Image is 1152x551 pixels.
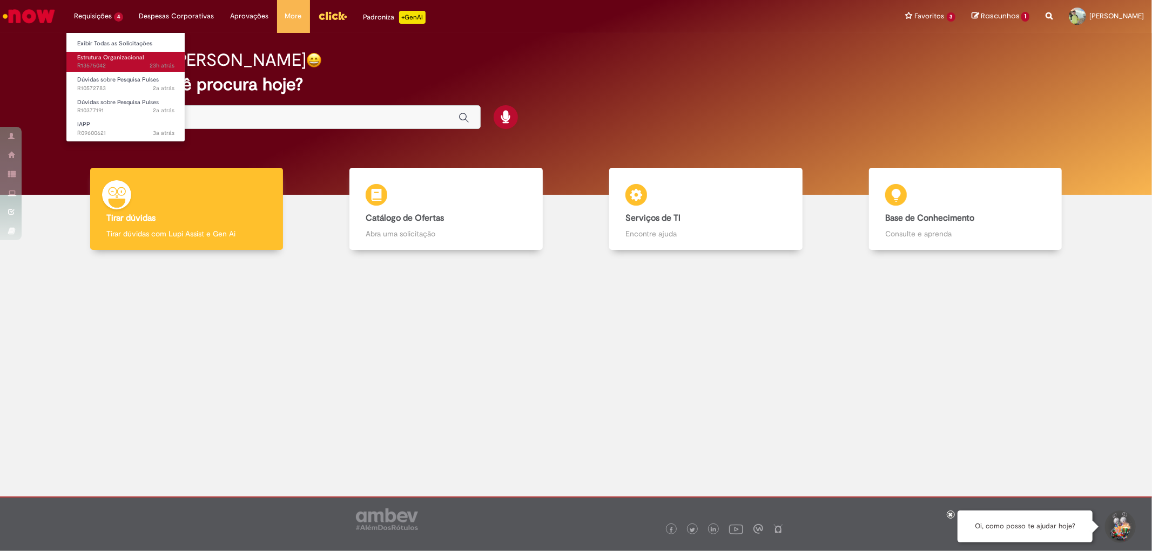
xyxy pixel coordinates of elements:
button: Iniciar Conversa de Suporte [1103,511,1136,543]
div: Padroniza [363,11,426,24]
span: [PERSON_NAME] [1089,11,1144,21]
span: Dúvidas sobre Pesquisa Pulses [77,98,159,106]
a: Tirar dúvidas Tirar dúvidas com Lupi Assist e Gen Ai [57,168,316,250]
span: 3 [947,12,956,22]
b: Tirar dúvidas [106,213,156,223]
img: ServiceNow [1,5,57,27]
img: logo_footer_linkedin.png [711,527,716,533]
img: logo_footer_ambev_rotulo_gray.png [356,508,418,530]
a: Serviços de TI Encontre ajuda [576,168,836,250]
a: Aberto R13575042 : Estrutura Organizacional [66,52,185,72]
img: logo_footer_youtube.png [729,522,743,536]
a: Aberto R10377191 : Dúvidas sobre Pesquisa Pulses [66,97,185,117]
time: 04/09/2023 10:56:16 [153,106,174,114]
span: Aprovações [231,11,269,22]
p: Tirar dúvidas com Lupi Assist e Gen Ai [106,228,267,239]
span: 4 [114,12,123,22]
a: Base de Conhecimento Consulte e aprenda [836,168,1095,250]
b: Base de Conhecimento [885,213,974,223]
ul: Requisições [66,32,185,142]
time: 16/10/2023 11:27:00 [153,84,174,92]
span: 1 [1021,12,1029,22]
span: Requisições [74,11,112,22]
b: Serviços de TI [625,213,681,223]
span: Favoritos [915,11,945,22]
span: R10572783 [77,84,174,93]
span: 2a atrás [153,106,174,114]
span: Despesas Corporativas [139,11,214,22]
p: Abra uma solicitação [366,228,526,239]
img: logo_footer_workplace.png [753,524,763,534]
a: Aberto R10572783 : Dúvidas sobre Pesquisa Pulses [66,74,185,94]
b: Catálogo de Ofertas [366,213,444,223]
a: Rascunhos [972,11,1029,22]
img: happy-face.png [306,52,322,68]
span: R09600621 [77,129,174,138]
span: 23h atrás [150,62,174,70]
img: logo_footer_naosei.png [773,524,783,534]
span: 2a atrás [153,84,174,92]
span: More [285,11,302,22]
span: Estrutura Organizacional [77,53,144,62]
a: Exibir Todas as Solicitações [66,38,185,50]
p: Consulte e aprenda [885,228,1046,239]
span: IAPP [77,120,90,128]
img: logo_footer_twitter.png [690,527,695,533]
span: 3a atrás [153,129,174,137]
img: click_logo_yellow_360x200.png [318,8,347,24]
a: Aberto R09600621 : IAPP [66,119,185,139]
span: Dúvidas sobre Pesquisa Pulses [77,76,159,84]
span: R13575042 [77,62,174,70]
time: 29/09/2025 08:48:09 [150,62,174,70]
img: logo_footer_facebook.png [669,527,674,533]
span: R10377191 [77,106,174,115]
h2: Bom dia, [PERSON_NAME] [99,51,306,70]
a: Catálogo de Ofertas Abra uma solicitação [316,168,576,250]
h2: O que você procura hoje? [99,75,1052,94]
time: 03/03/2023 16:41:23 [153,129,174,137]
div: Oi, como posso te ajudar hoje? [958,511,1093,542]
p: +GenAi [399,11,426,24]
span: Rascunhos [981,11,1020,21]
p: Encontre ajuda [625,228,786,239]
